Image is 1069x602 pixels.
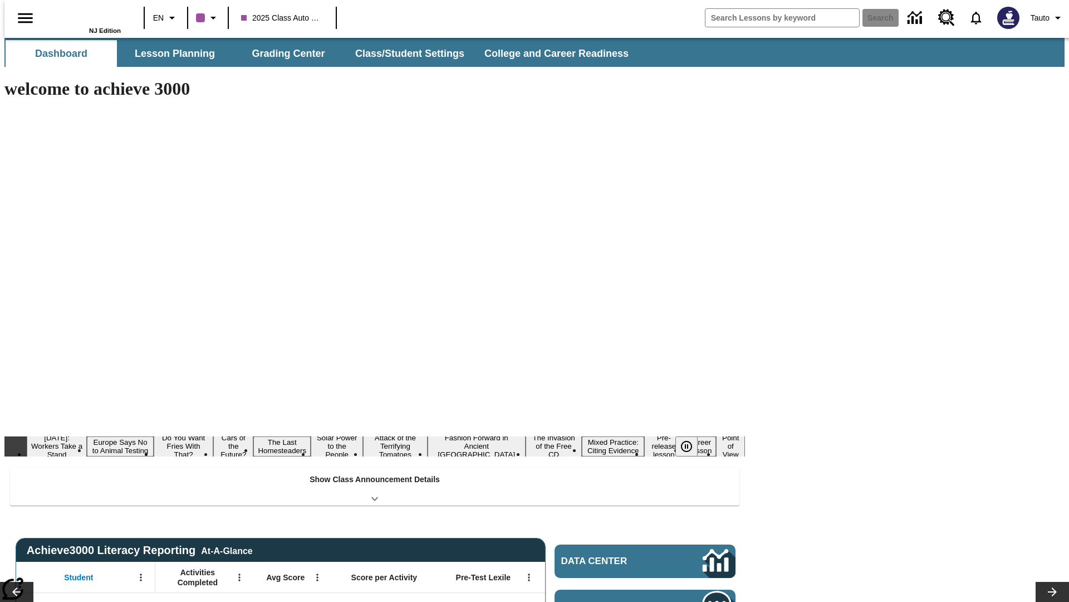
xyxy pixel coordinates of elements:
button: Pause [675,436,698,457]
button: Slide 3 Do You Want Fries With That? [154,432,213,460]
button: Slide 2 Europe Says No to Animal Testing [87,436,154,457]
button: Language: EN, Select a language [148,8,184,28]
button: Lesson Planning [119,40,231,67]
button: Slide 1 Labor Day: Workers Take a Stand [27,432,87,460]
img: Avatar [997,7,1019,29]
button: Slide 5 The Last Homesteaders [253,436,311,457]
input: search field [705,9,859,27]
p: Show Class Announcement Details [310,474,440,486]
button: Slide 9 The Invasion of the Free CD [526,432,582,460]
button: Slide 6 Solar Power to the People [311,432,363,460]
button: Open side menu [9,2,42,35]
button: Profile/Settings [1026,8,1069,28]
span: Tauto [1031,12,1050,24]
div: SubNavbar [4,38,1065,67]
button: Select a new avatar [990,3,1026,32]
button: Class color is purple. Change class color [192,8,224,28]
a: Resource Center, Will open in new tab [931,3,962,33]
span: Achieve3000 Literacy Reporting [27,544,253,557]
button: Slide 8 Fashion Forward in Ancient Rome [428,432,526,460]
button: Open Menu [521,569,537,586]
a: Data Center [901,3,931,33]
div: SubNavbar [4,40,639,67]
button: Grading Center [233,40,344,67]
a: Notifications [962,3,990,32]
span: Score per Activity [351,572,418,582]
button: Dashboard [6,40,117,67]
span: EN [153,12,164,24]
button: Slide 13 Point of View [716,432,745,460]
a: Data Center [555,545,735,578]
span: Data Center [561,556,665,567]
button: Class/Student Settings [346,40,473,67]
span: 2025 Class Auto Grade 13 [241,12,323,24]
span: Avg Score [266,572,305,582]
span: NJ Edition [89,27,121,34]
div: Home [48,4,121,34]
button: Lesson carousel, Next [1036,582,1069,602]
button: Slide 7 Attack of the Terrifying Tomatoes [363,432,427,460]
button: Open Menu [231,569,248,586]
button: Open Menu [133,569,149,586]
div: Pause [675,436,709,457]
button: Open Menu [309,569,326,586]
div: At-A-Glance [201,544,252,556]
h1: welcome to achieve 3000 [4,79,745,99]
button: Slide 10 Mixed Practice: Citing Evidence [582,436,644,457]
div: Show Class Announcement Details [10,467,739,506]
a: Home [48,5,121,27]
button: Slide 4 Cars of the Future? [213,432,253,460]
span: Activities Completed [161,567,234,588]
span: Student [64,572,93,582]
button: Slide 11 Pre-release lesson [644,432,683,460]
button: College and Career Readiness [475,40,638,67]
span: Pre-Test Lexile [456,572,511,582]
